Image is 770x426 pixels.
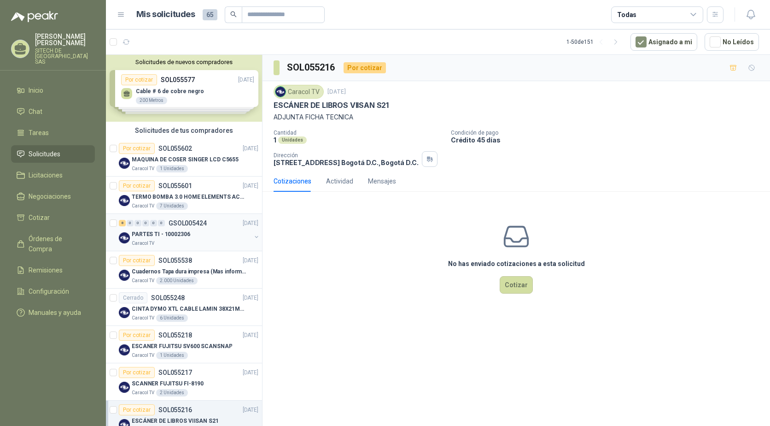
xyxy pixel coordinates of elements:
[29,234,86,254] span: Órdenes de Compra
[274,152,418,159] p: Dirección
[119,307,130,318] img: Company Logo
[132,277,154,284] p: Caracol TV
[368,176,396,186] div: Mensajes
[11,145,95,163] a: Solicitudes
[11,188,95,205] a: Negociaciones
[29,85,43,95] span: Inicio
[11,209,95,226] a: Cotizar
[29,213,50,223] span: Cotizar
[243,182,258,190] p: [DATE]
[132,342,232,351] p: ESCANER FUJITSU SV600 SCANSNAP
[243,406,258,414] p: [DATE]
[326,176,353,186] div: Actividad
[35,48,95,65] p: SITECH DE [GEOGRAPHIC_DATA] SAS
[119,195,130,206] img: Company Logo
[274,112,759,122] p: ADJUNTA FICHA TECNICA
[136,8,195,21] h1: Mis solicitudes
[110,59,258,65] button: Solicitudes de nuevos compradores
[451,136,766,144] p: Crédito 45 días
[158,220,165,226] div: 0
[134,220,141,226] div: 0
[106,289,262,326] a: CerradoSOL055248[DATE] Company LogoCINTA DYMO XTL CABLE LAMIN 38X21MMBLANCOCaracol TV6 Unidades
[203,9,217,20] span: 65
[119,382,130,393] img: Company Logo
[132,240,154,247] p: Caracol TV
[29,106,42,117] span: Chat
[500,276,533,294] button: Cotizar
[11,103,95,120] a: Chat
[132,314,154,322] p: Caracol TV
[119,220,126,226] div: 8
[119,270,130,281] img: Company Logo
[156,202,188,210] div: 7 Unidades
[705,33,759,51] button: No Leídos
[158,369,192,376] p: SOL055217
[11,304,95,321] a: Manuales y ayuda
[274,159,418,166] p: [STREET_ADDRESS] Bogotá D.C. , Bogotá D.C.
[274,136,276,144] p: 1
[243,219,258,228] p: [DATE]
[11,230,95,258] a: Órdenes de Compra
[119,367,155,378] div: Por cotizar
[119,180,155,191] div: Por cotizar
[132,230,190,239] p: PARTES TI - 10002306
[169,220,207,226] p: GSOL005424
[132,389,154,396] p: Caracol TV
[451,130,766,136] p: Condición de pago
[29,170,63,180] span: Licitaciones
[132,379,204,388] p: SCANNER FUJITSU FI-8190
[29,128,49,138] span: Tareas
[11,82,95,99] a: Inicio
[132,267,246,276] p: Cuadernos Tapa dura impresa (Mas informacion en el adjunto)
[106,139,262,177] a: Por cotizarSOL055602[DATE] Company LogoMAQUINA DE COSER SINGER LCD C5655Caracol TV1 Unidades
[106,55,262,122] div: Solicitudes de nuevos compradoresPor cotizarSOL055577[DATE] Cable # 6 de cobre negro200 MetrosPor...
[243,144,258,153] p: [DATE]
[158,257,192,264] p: SOL055538
[617,10,636,20] div: Todas
[127,220,134,226] div: 0
[158,407,192,413] p: SOL055216
[274,176,311,186] div: Cotizaciones
[29,265,63,275] span: Remisiones
[132,352,154,359] p: Caracol TV
[119,255,155,266] div: Por cotizar
[119,143,155,154] div: Por cotizar
[156,389,188,396] div: 2 Unidades
[106,177,262,214] a: Por cotizarSOL055601[DATE] Company LogoTERMO BOMBA 3.0 HOME ELEMENTS ACERO INOXCaracol TV7 Unidades
[243,256,258,265] p: [DATE]
[132,155,239,164] p: MAQUINA DE COSER SINGER LCD C5655
[29,286,69,296] span: Configuración
[132,202,154,210] p: Caracol TV
[132,417,219,426] p: ESCÁNER DE LIBROS VIISAN S21
[29,308,81,318] span: Manuales y ayuda
[156,314,188,322] div: 6 Unidades
[106,363,262,401] a: Por cotizarSOL055217[DATE] Company LogoSCANNER FUJITSU FI-8190Caracol TV2 Unidades
[119,292,147,303] div: Cerrado
[274,85,324,99] div: Caracol TV
[150,220,157,226] div: 0
[29,149,60,159] span: Solicitudes
[119,330,155,341] div: Por cotizar
[158,183,192,189] p: SOL055601
[142,220,149,226] div: 0
[11,283,95,300] a: Configuración
[106,122,262,139] div: Solicitudes de tus compradores
[151,295,185,301] p: SOL055248
[243,331,258,340] p: [DATE]
[278,136,307,144] div: Unidades
[158,332,192,338] p: SOL055218
[230,11,237,18] span: search
[274,101,389,110] p: ESCÁNER DE LIBROS VIISAN S21
[11,166,95,184] a: Licitaciones
[327,88,346,96] p: [DATE]
[11,261,95,279] a: Remisiones
[35,33,95,46] p: [PERSON_NAME] [PERSON_NAME]
[275,87,286,97] img: Company Logo
[119,232,130,243] img: Company Logo
[274,130,443,136] p: Cantidad
[243,294,258,302] p: [DATE]
[132,165,154,172] p: Caracol TV
[156,352,188,359] div: 1 Unidades
[119,158,130,169] img: Company Logo
[158,145,192,152] p: SOL055602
